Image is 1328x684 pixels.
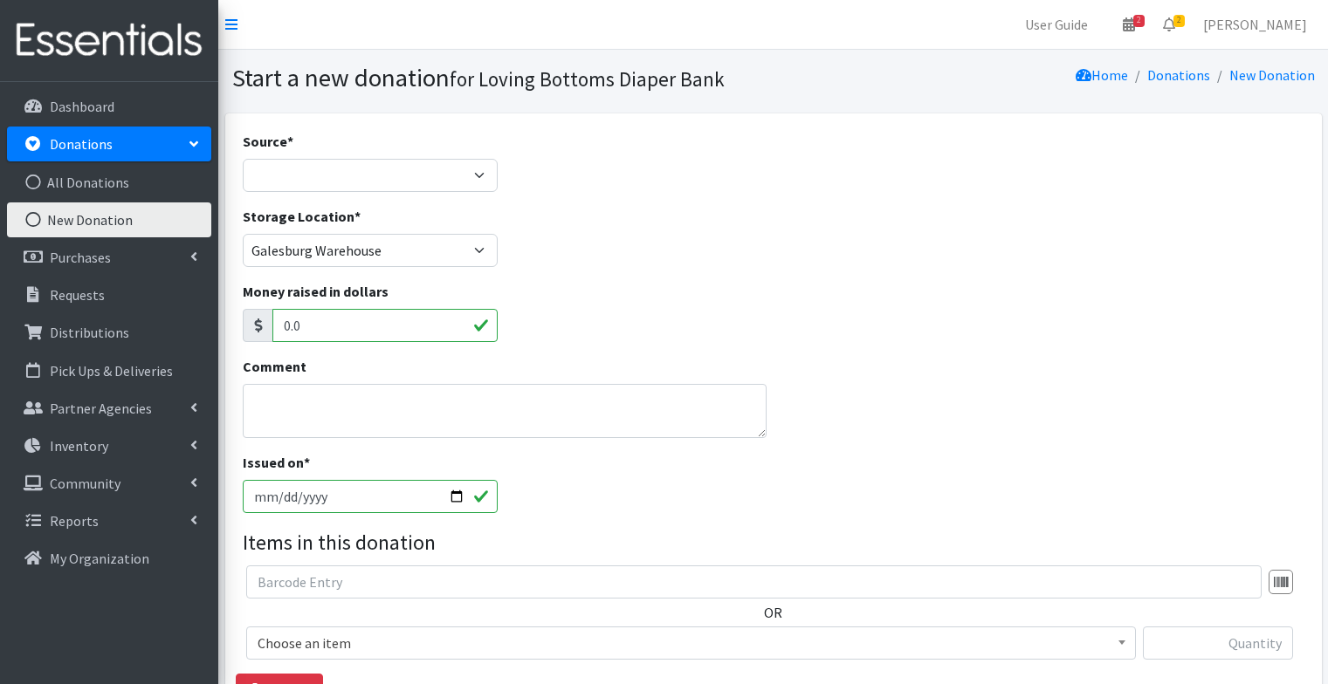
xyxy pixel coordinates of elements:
h1: Start a new donation [232,63,767,93]
a: 2 [1109,7,1149,42]
label: Storage Location [243,206,361,227]
a: Home [1076,66,1128,84]
p: Requests [50,286,105,304]
a: [PERSON_NAME] [1189,7,1321,42]
a: User Guide [1011,7,1102,42]
a: Requests [7,277,211,312]
abbr: required [287,133,293,150]
a: New Donation [7,202,211,237]
a: Dashboard [7,89,211,124]
label: OR [764,602,782,623]
a: Donations [1147,66,1210,84]
p: Distributions [50,324,129,341]
a: New Donation [1229,66,1315,84]
input: Barcode Entry [246,565,1262,598]
span: 2 [1173,15,1185,27]
a: Donations [7,127,211,161]
a: Inventory [7,428,211,463]
p: Purchases [50,249,111,266]
legend: Items in this donation [243,527,1304,558]
p: Community [50,475,120,492]
label: Comment [243,356,306,377]
a: My Organization [7,541,211,576]
p: Partner Agencies [50,400,152,417]
span: Choose an item [258,631,1125,655]
input: Quantity [1143,626,1293,660]
p: My Organization [50,550,149,567]
a: Distributions [7,315,211,350]
a: All Donations [7,165,211,200]
p: Inventory [50,437,108,455]
p: Dashboard [50,98,114,115]
p: Donations [50,135,113,153]
small: for Loving Bottoms Diaper Bank [450,66,725,92]
label: Source [243,131,293,152]
span: 2 [1133,15,1145,27]
p: Reports [50,512,99,530]
abbr: required [304,454,310,471]
a: Reports [7,503,211,538]
a: Partner Agencies [7,391,211,426]
label: Issued on [243,452,310,473]
a: Purchases [7,240,211,275]
p: Pick Ups & Deliveries [50,362,173,380]
label: Money raised in dollars [243,281,389,302]
a: 2 [1149,7,1189,42]
a: Pick Ups & Deliveries [7,353,211,388]
img: HumanEssentials [7,11,211,70]
span: Choose an item [246,626,1136,660]
abbr: required [354,208,361,225]
a: Community [7,466,211,501]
